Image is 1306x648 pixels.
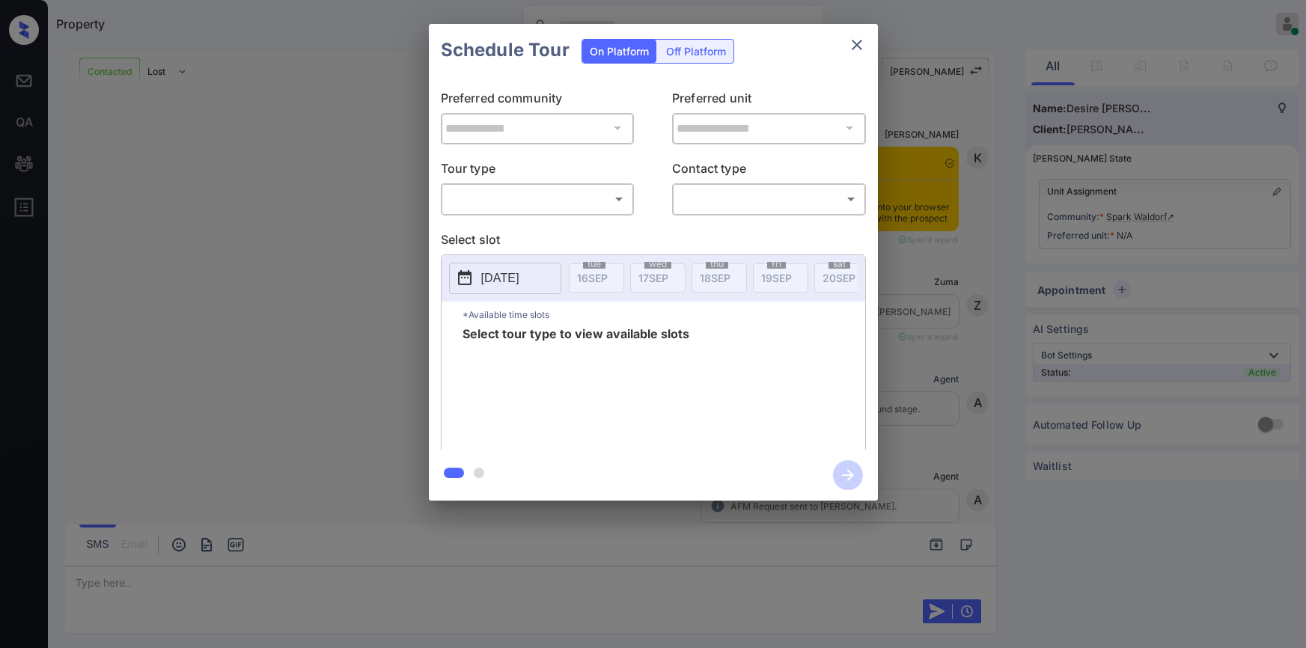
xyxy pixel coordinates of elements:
[672,88,866,112] p: Preferred unit
[463,301,865,327] p: *Available time slots
[659,40,733,63] div: Off Platform
[463,327,689,447] span: Select tour type to view available slots
[481,269,519,287] p: [DATE]
[449,262,561,293] button: [DATE]
[429,24,582,76] h2: Schedule Tour
[441,88,635,112] p: Preferred community
[672,159,866,183] p: Contact type
[842,30,872,60] button: close
[582,40,656,63] div: On Platform
[441,159,635,183] p: Tour type
[441,230,866,254] p: Select slot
